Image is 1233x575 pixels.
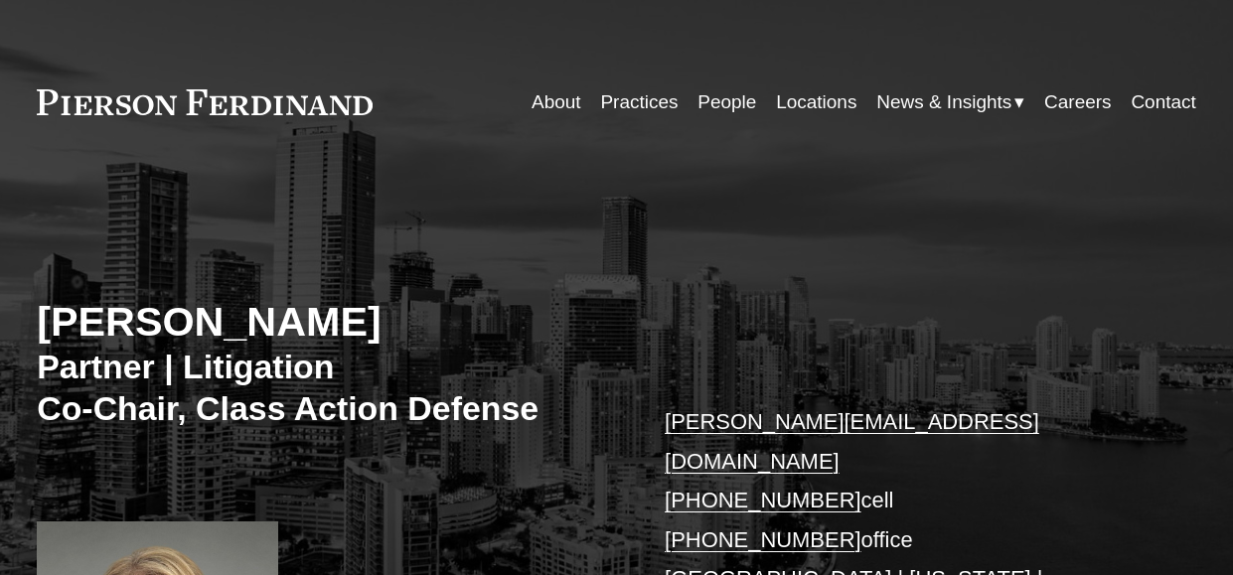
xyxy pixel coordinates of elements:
a: Practices [600,83,678,121]
a: [PERSON_NAME][EMAIL_ADDRESS][DOMAIN_NAME] [665,409,1039,474]
h2: [PERSON_NAME] [37,297,616,347]
a: [PHONE_NUMBER] [665,527,860,552]
h3: Partner | Litigation Co-Chair, Class Action Defense [37,347,616,430]
span: News & Insights [876,85,1011,119]
a: Contact [1131,83,1195,121]
a: About [532,83,581,121]
a: [PHONE_NUMBER] [665,488,860,512]
a: folder dropdown [876,83,1024,121]
a: Locations [776,83,856,121]
a: People [697,83,756,121]
a: Careers [1044,83,1111,121]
